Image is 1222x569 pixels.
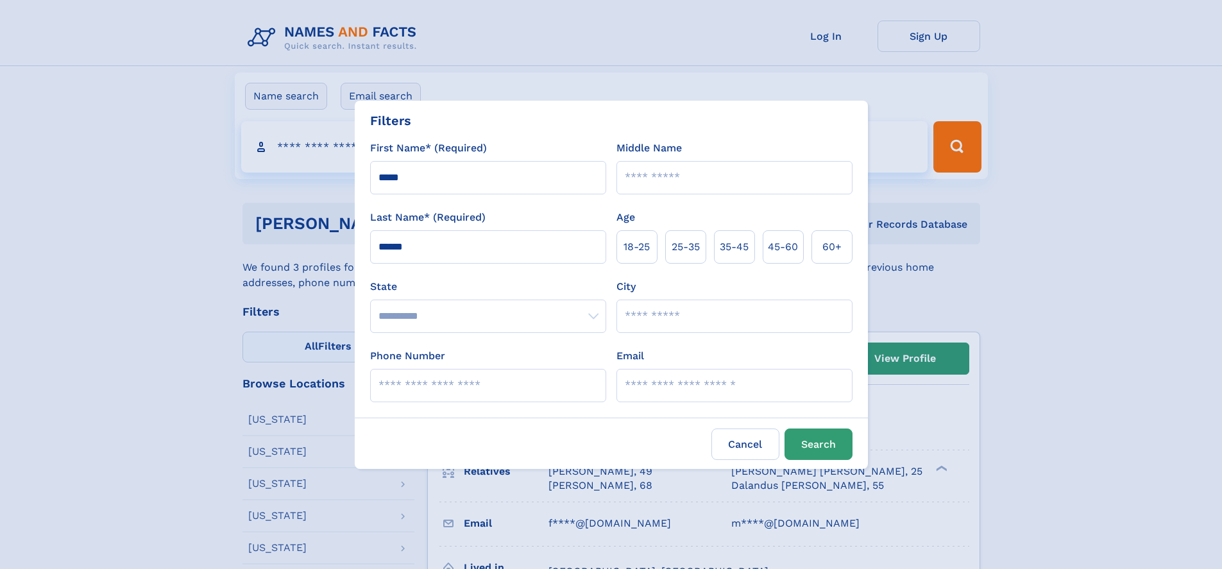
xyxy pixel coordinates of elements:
label: State [370,279,606,294]
span: 18‑25 [624,239,650,255]
button: Search [785,429,853,460]
label: Phone Number [370,348,445,364]
label: Last Name* (Required) [370,210,486,225]
label: Email [616,348,644,364]
label: First Name* (Required) [370,140,487,156]
span: 25‑35 [672,239,700,255]
label: Middle Name [616,140,682,156]
span: 45‑60 [768,239,798,255]
label: Cancel [711,429,779,460]
label: City [616,279,636,294]
div: Filters [370,111,411,130]
span: 60+ [822,239,842,255]
span: 35‑45 [720,239,749,255]
label: Age [616,210,635,225]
